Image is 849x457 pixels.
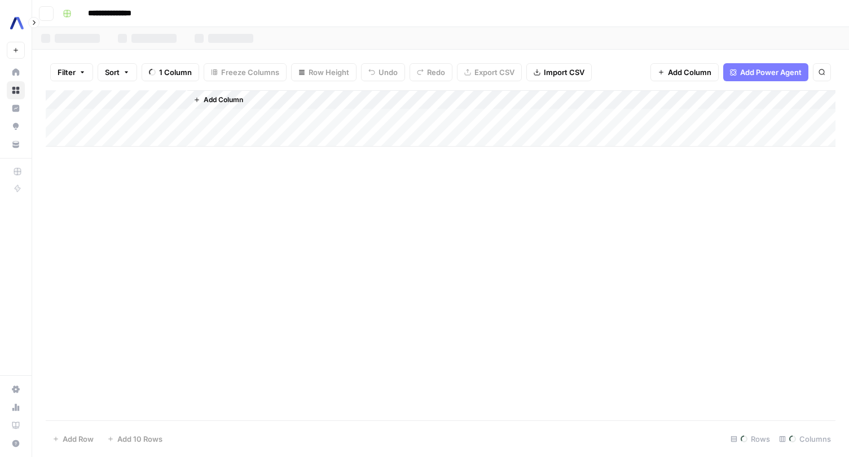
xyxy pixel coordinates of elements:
[142,63,199,81] button: 1 Column
[668,67,711,78] span: Add Column
[526,63,592,81] button: Import CSV
[474,67,514,78] span: Export CSV
[105,67,120,78] span: Sort
[7,13,27,33] img: AssemblyAI Logo
[50,63,93,81] button: Filter
[7,135,25,153] a: Your Data
[46,430,100,448] button: Add Row
[7,9,25,37] button: Workspace: AssemblyAI
[379,67,398,78] span: Undo
[7,416,25,434] a: Learning Hub
[427,67,445,78] span: Redo
[775,430,835,448] div: Columns
[740,67,802,78] span: Add Power Agent
[98,63,137,81] button: Sort
[117,433,162,445] span: Add 10 Rows
[7,398,25,416] a: Usage
[309,67,349,78] span: Row Height
[7,99,25,117] a: Insights
[58,67,76,78] span: Filter
[189,93,248,107] button: Add Column
[100,430,169,448] button: Add 10 Rows
[544,67,584,78] span: Import CSV
[7,117,25,135] a: Opportunities
[7,380,25,398] a: Settings
[361,63,405,81] button: Undo
[410,63,452,81] button: Redo
[221,67,279,78] span: Freeze Columns
[7,81,25,99] a: Browse
[63,433,94,445] span: Add Row
[7,63,25,81] a: Home
[7,434,25,452] button: Help + Support
[204,95,243,105] span: Add Column
[726,430,775,448] div: Rows
[291,63,357,81] button: Row Height
[159,67,192,78] span: 1 Column
[204,63,287,81] button: Freeze Columns
[457,63,522,81] button: Export CSV
[650,63,719,81] button: Add Column
[723,63,808,81] button: Add Power Agent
